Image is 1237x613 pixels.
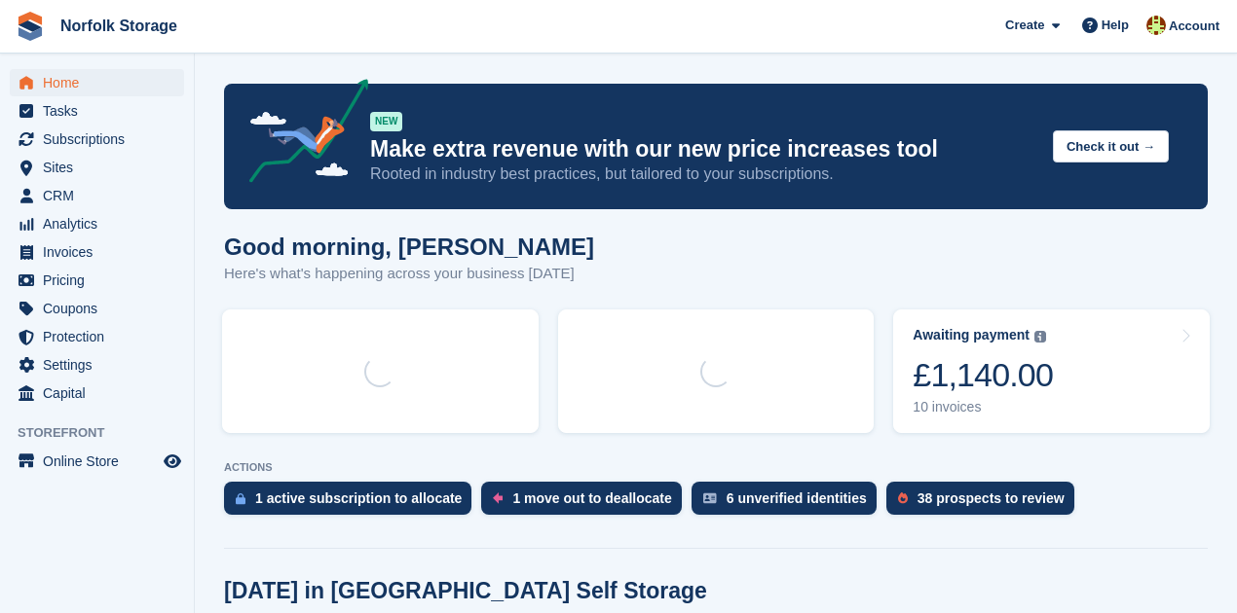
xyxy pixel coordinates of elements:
[10,126,184,153] a: menu
[43,323,160,350] span: Protection
[43,182,160,209] span: CRM
[1102,16,1129,35] span: Help
[370,163,1037,185] p: Rooted in industry best practices, but tailored to your subscriptions.
[10,379,184,407] a: menu
[43,379,160,407] span: Capital
[43,97,160,125] span: Tasks
[10,448,184,475] a: menu
[10,238,184,266] a: menu
[43,69,160,96] span: Home
[913,327,1030,343] div: Awaiting payment
[370,112,402,131] div: NEW
[43,210,160,237] span: Analytics
[893,309,1210,433] a: Awaiting payment £1,140.00 10 invoices
[236,492,245,505] img: active_subscription_to_allocate_icon-d502201f5373d7db506a760aba3b589e785aa758c864c3986d89f69b8ff3...
[10,351,184,379] a: menu
[1053,130,1169,162] button: Check it out →
[10,97,184,125] a: menu
[43,448,160,475] span: Online Store
[43,267,160,294] span: Pricing
[1146,16,1166,35] img: Holly Lamming
[493,492,503,504] img: move_outs_to_deallocate_icon-f764333ba52eb49d3ac5e1228854f67142a1ed5810a6f6cc68b1a99e826820c5.svg
[727,490,867,506] div: 6 unverified identities
[692,482,886,524] a: 6 unverified identities
[43,295,160,322] span: Coupons
[703,492,717,504] img: verify_identity-adf6edd0f0f0b5bbfe63781bf79b02c33cf7c696d77639b501bdc392416b5a36.svg
[898,492,908,504] img: prospect-51fa495bee0391a8d652442698ab0144808aea92771e9ea1ae160a38d050c398.svg
[43,238,160,266] span: Invoices
[18,423,194,443] span: Storefront
[224,482,481,524] a: 1 active subscription to allocate
[53,10,185,42] a: Norfolk Storage
[370,135,1037,163] p: Make extra revenue with our new price increases tool
[10,69,184,96] a: menu
[224,578,707,604] h2: [DATE] in [GEOGRAPHIC_DATA] Self Storage
[1169,17,1219,36] span: Account
[481,482,691,524] a: 1 move out to deallocate
[10,210,184,237] a: menu
[43,351,160,379] span: Settings
[1005,16,1044,35] span: Create
[10,182,184,209] a: menu
[10,154,184,181] a: menu
[43,154,160,181] span: Sites
[913,355,1053,395] div: £1,140.00
[16,12,45,41] img: stora-icon-8386f47178a22dfd0bd8f6a31ec36ba5ce8667c1dd55bd0f319d3a0aa187defe.svg
[255,490,462,506] div: 1 active subscription to allocate
[1034,331,1046,343] img: icon-info-grey-7440780725fd019a000dd9b08b2336e03edf1995a4989e88bcd33f0948082b44.svg
[224,263,594,285] p: Here's what's happening across your business [DATE]
[224,461,1208,474] p: ACTIONS
[913,399,1053,415] div: 10 invoices
[918,490,1065,506] div: 38 prospects to review
[161,450,184,473] a: Preview store
[10,295,184,322] a: menu
[43,126,160,153] span: Subscriptions
[886,482,1084,524] a: 38 prospects to review
[233,79,369,190] img: price-adjustments-announcement-icon-8257ccfd72463d97f412b2fc003d46551f7dbcb40ab6d574587a9cd5c0d94...
[10,323,184,350] a: menu
[512,490,671,506] div: 1 move out to deallocate
[224,234,594,260] h1: Good morning, [PERSON_NAME]
[10,267,184,294] a: menu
